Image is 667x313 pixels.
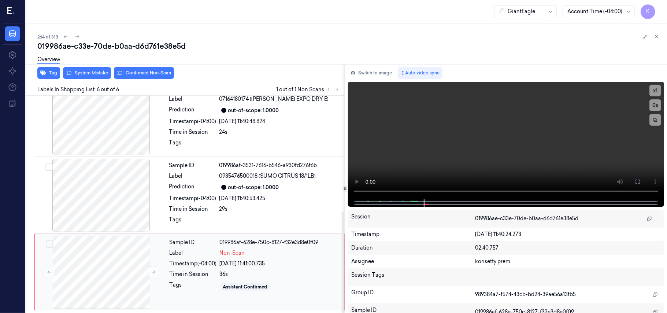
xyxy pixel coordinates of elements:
div: Label [169,172,216,180]
div: [DATE] 11:40:24.273 [475,231,661,238]
button: Confirmed Non-Scan [114,67,174,79]
span: 989384a7-f574-43cb-bd24-39ae56a13fb5 [475,291,576,298]
div: Tags [170,281,217,293]
button: Switch to image [348,67,395,79]
div: Timestamp [351,231,475,238]
div: [DATE] 11:41:00.735 [220,260,340,268]
div: Session Tags [351,271,475,283]
div: Duration [351,244,475,252]
button: Select row [45,163,53,171]
div: out-of-scope: 1.0000 [228,184,279,191]
div: Prediction [169,106,216,115]
div: 02:40.757 [475,244,661,252]
a: Overview [37,56,60,64]
div: Session [351,213,475,225]
div: 29s [219,205,340,213]
div: out-of-scope: 1.0000 [228,107,279,114]
div: Time in Session [169,205,216,213]
div: Group ID [351,289,475,301]
div: [DATE] 11:40:53.425 [219,195,340,202]
div: Timestamp (-04:00) [169,195,216,202]
div: Sample ID [170,239,217,246]
div: Label [170,249,217,257]
div: 36s [220,270,340,278]
span: Non-Scan [220,249,245,257]
div: Time in Session [169,128,216,136]
button: Select row [46,240,53,248]
span: Labels In Shopping List: 6 out of 6 [37,86,119,93]
span: 1 out of 1 Non Scans [276,85,342,94]
div: 019986af-628e-750c-8127-f32e3d8e0f09 [220,239,340,246]
div: 019986af-3531-7616-b546-a930fd276f6b [219,162,340,169]
span: 264 of 313 [37,34,58,40]
span: 07164180174 ([PERSON_NAME] EXPO DRY E) [219,95,329,103]
div: Tags [169,139,216,151]
button: Auto video sync [398,67,442,79]
div: Sample ID [169,162,216,169]
button: System Mistake [63,67,111,79]
button: Tag [37,67,60,79]
div: [DATE] 11:40:48.824 [219,118,340,125]
button: K [641,4,655,19]
button: x1 [649,85,661,96]
div: Prediction [169,183,216,192]
div: Tags [169,216,216,228]
div: 019986ae-c33e-70de-b0aa-d6d761e38e5d [37,41,661,51]
div: Assignee [351,258,475,265]
span: 019986ae-c33e-70de-b0aa-d6d761e38e5d [475,215,578,222]
div: Label [169,95,216,103]
span: 0935476500018 (SUMO CITRUS 18/1LB) [219,172,316,180]
div: korisetty prem [475,258,661,265]
div: Assistant Confirmed [223,284,267,290]
div: Timestamp (-04:00) [170,260,217,268]
button: 0s [649,99,661,111]
div: 24s [219,128,340,136]
div: Timestamp (-04:00) [169,118,216,125]
div: Time in Session [170,270,217,278]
